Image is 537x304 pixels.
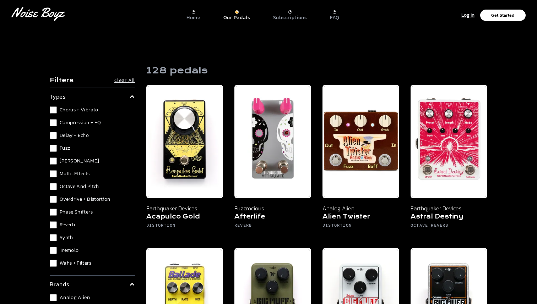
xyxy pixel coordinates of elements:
[50,92,66,101] p: types
[234,212,311,222] h5: Afterlife
[411,85,487,237] a: Earthquaker Devices Astral Destiny Earthquaker Devices Astral Destiny Octave Reverb
[60,196,110,203] span: Overdrive + Distortion
[411,222,487,231] h6: Octave Reverb
[322,204,399,212] p: Analog Alien
[322,222,399,231] h6: Distortion
[50,196,57,203] input: Overdrive + Distortion
[60,234,73,241] span: Synth
[60,294,90,301] span: Analog Alien
[50,280,135,288] summary: brands
[60,170,90,177] span: Multi-Effects
[50,145,57,152] input: Fuzz
[60,106,98,114] span: Chorus + Vibrato
[234,85,311,198] img: Fuzzrocious Afterlife
[273,7,307,21] a: Subscriptions
[186,7,201,21] a: Home
[60,209,93,216] span: Phase Shifters
[50,234,57,241] input: Synth
[411,204,487,212] p: Earthquaker Devices
[146,212,223,222] h5: Acapulco Gold
[50,260,57,267] input: Wahs + Filters
[146,85,223,198] img: Earthquaker Devices Acapulco Gold
[50,132,57,139] input: Delay + Echo
[50,106,57,114] input: Chorus + Vibrato
[146,222,223,231] h6: Distortion
[60,183,99,190] span: Octave and Pitch
[330,15,340,21] p: FAQ
[60,145,70,152] span: Fuzz
[480,10,526,21] button: Get Started
[50,183,57,190] input: Octave and Pitch
[60,119,101,126] span: Compression + EQ
[50,76,74,85] h4: Filters
[146,65,208,76] h1: 128 pedals
[461,11,474,20] p: Log In
[234,222,311,231] h6: Reverb
[60,260,91,267] span: Wahs + Filters
[491,13,514,17] p: Get Started
[322,212,399,222] h5: Alien Twister
[411,85,487,198] img: Earthquaker Devices Astral Destiny
[50,221,57,228] input: Reverb
[50,294,57,301] input: Analog Alien
[234,204,311,212] p: Fuzzrocious
[186,15,201,21] p: Home
[273,15,307,21] p: Subscriptions
[60,247,78,254] span: Tremolo
[146,204,223,212] p: Earthquaker Devices
[60,132,89,139] span: Delay + Echo
[411,212,487,222] h5: Astral Destiny
[50,170,57,177] input: Multi-Effects
[50,280,69,288] p: brands
[322,85,399,237] a: Analog Alien Alien Twister Analog Alien Alien Twister Distortion
[223,7,250,21] a: Our Pedals
[50,92,135,101] summary: types
[234,85,311,237] a: Fuzzrocious Afterlife Fuzzrocious Afterlife Reverb
[322,85,399,198] img: Analog Alien Alien Twister
[146,85,223,237] a: Earthquaker Devices Acapulco Gold Earthquaker Devices Acapulco Gold Distortion
[223,15,250,21] p: Our Pedals
[60,157,99,165] span: [PERSON_NAME]
[50,157,57,165] input: [PERSON_NAME]
[50,247,57,254] input: Tremolo
[114,77,135,84] button: Clear All
[60,221,75,228] span: Reverb
[50,119,57,126] input: Compression + EQ
[50,209,57,216] input: Phase Shifters
[330,7,340,21] a: FAQ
